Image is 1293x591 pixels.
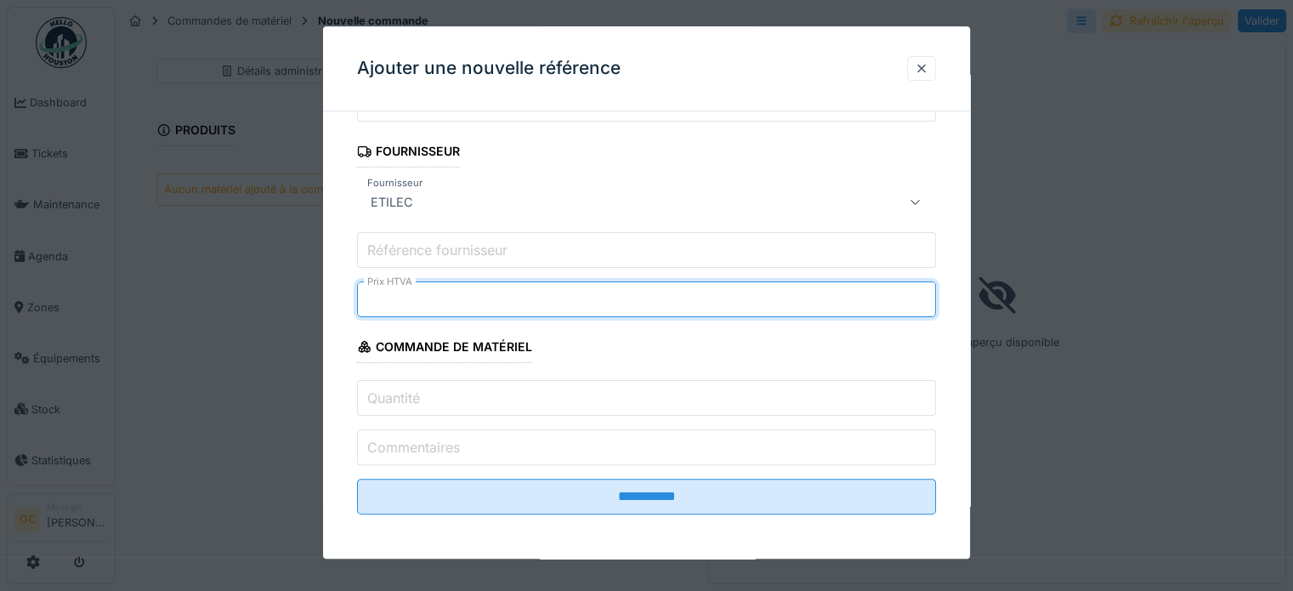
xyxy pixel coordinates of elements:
label: Prix HTVA [364,276,416,290]
label: Quantité [364,388,423,408]
label: Commentaires [364,437,463,457]
div: Fournisseur [357,139,460,168]
div: Commande de matériel [357,335,532,364]
div: ETILEC [364,192,420,213]
label: Référence fournisseur [364,240,511,260]
h3: Ajouter une nouvelle référence [357,58,621,79]
label: Fournisseur [364,177,426,191]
